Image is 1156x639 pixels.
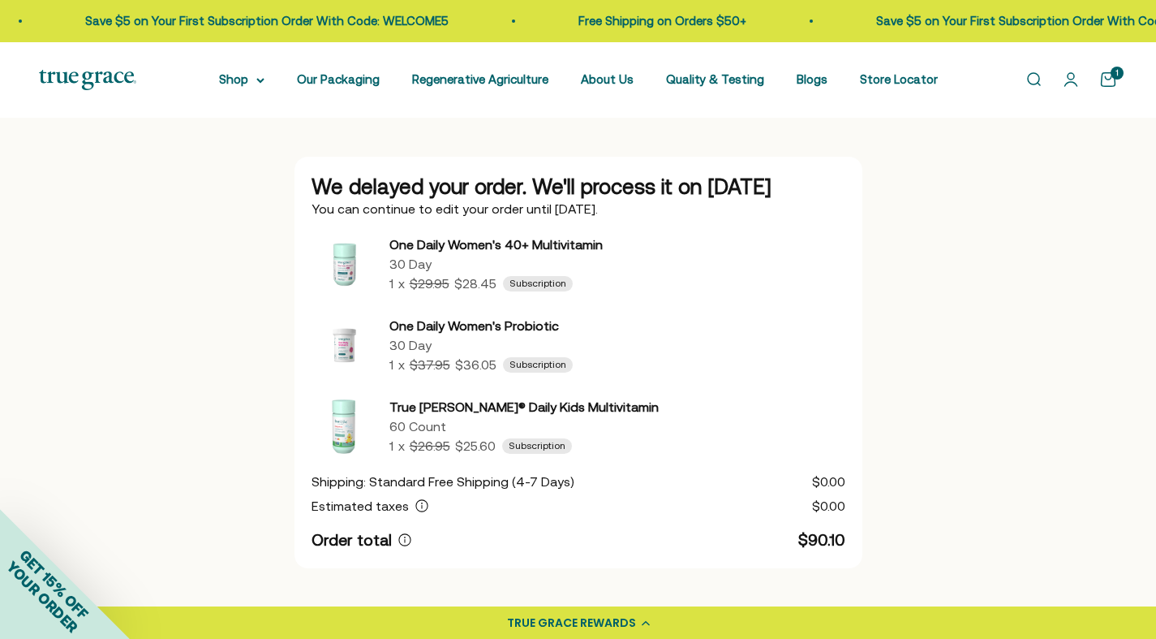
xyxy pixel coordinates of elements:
[398,276,405,291] span: x
[389,276,393,291] span: 1
[507,615,636,632] div: TRUE GRACE REWARDS
[1111,67,1124,80] cart-count: 1
[418,14,586,28] a: Free Shipping on Orders $50+
[312,530,392,549] span: Order total
[410,276,449,291] span: $29.95
[797,72,827,86] a: Blogs
[455,438,496,453] span: $25.60
[812,474,845,489] span: $0.00
[16,546,92,622] span: GET 15% OFF
[312,313,376,378] img: One Daily Women's Probiotic
[389,399,659,414] span: True [PERSON_NAME]® Daily Kids Multivitamin
[389,257,432,271] span: 30 Day
[389,237,603,252] span: One Daily Women's 40+ Multivitamin
[389,357,393,372] span: 1
[219,70,264,89] summary: Shop
[389,419,446,434] span: 60 Count
[812,499,845,513] span: $0.00
[666,72,764,86] a: Quality & Testing
[389,318,559,333] span: One Daily Women's Probiotic
[398,357,405,372] span: x
[312,394,376,459] img: True Littles® Daily Kids Multivitamin
[412,72,548,86] a: Regenerative Agriculture
[389,338,432,352] span: 30 Day
[509,359,566,372] span: Subscription
[581,72,634,86] a: About Us
[3,558,81,636] span: YOUR ORDER
[410,357,450,372] span: $37.95
[312,231,376,296] img: One Daily Women's 40+ Multivitamin
[389,438,393,453] span: 1
[398,438,405,453] span: x
[509,278,566,291] span: Subscription
[716,11,1079,31] p: Save $5 on Your First Subscription Order With Code: WELCOME5
[509,440,565,453] span: Subscription
[410,438,450,453] span: $26.95
[860,72,938,86] a: Store Locator
[798,530,845,549] span: $90.10
[455,357,496,372] span: $36.05
[312,201,598,216] span: You can continue to edit your order until [DATE].
[312,175,771,198] span: We delayed your order. We'll process it on [DATE]
[454,276,496,291] span: $28.45
[312,499,409,513] span: Estimated taxes
[297,72,380,86] a: Our Packaging
[312,474,574,489] span: Shipping: Standard Free Shipping (4-7 Days)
